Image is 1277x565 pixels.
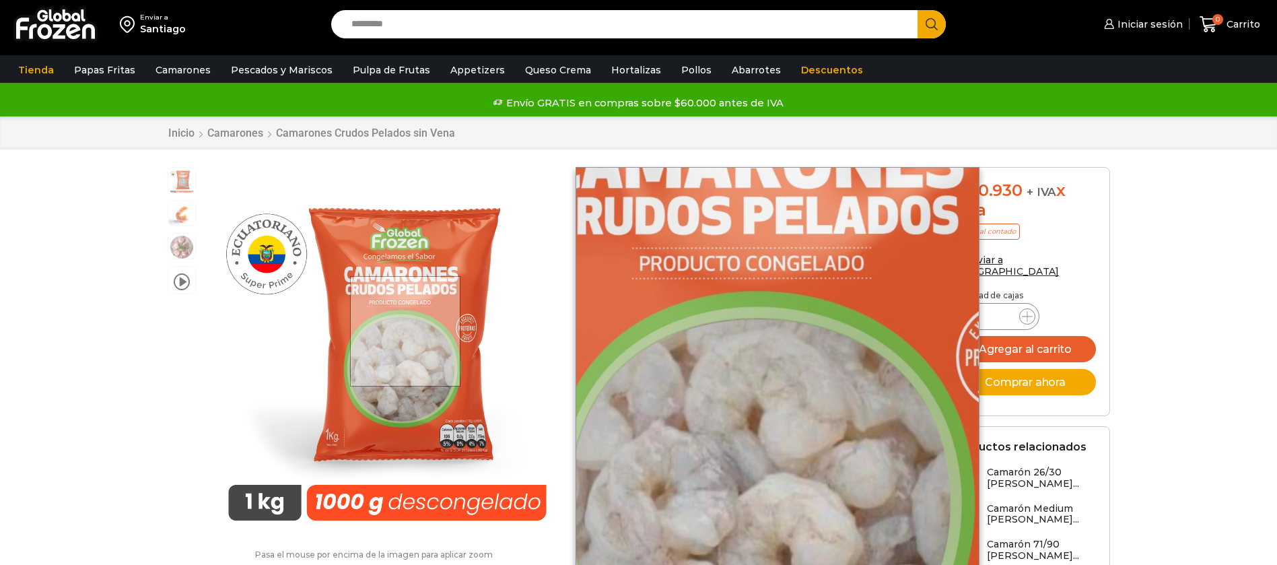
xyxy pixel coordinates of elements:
[952,254,1060,277] a: Enviar a [GEOGRAPHIC_DATA]
[725,57,788,83] a: Abarrotes
[168,168,195,195] span: PM04010013
[952,369,1096,395] button: Comprar ahora
[1196,9,1264,40] a: 0 Carrito
[67,57,142,83] a: Papas Fritas
[168,127,195,139] a: Inicio
[1223,18,1260,31] span: Carrito
[952,467,1096,496] a: Camarón 26/30 [PERSON_NAME]...
[168,234,195,261] span: camarones-2
[605,57,668,83] a: Hortalizas
[140,22,186,36] div: Santiago
[952,440,1086,453] h2: Productos relacionados
[952,503,1096,532] a: Camarón Medium [PERSON_NAME]...
[987,503,1096,526] h3: Camarón Medium [PERSON_NAME]...
[1027,185,1056,199] span: + IVA
[952,336,1096,362] button: Agregar al carrito
[952,224,1020,240] p: Precio al contado
[120,13,140,36] img: address-field-icon.svg
[952,291,1096,300] p: Cantidad de cajas
[1101,11,1183,38] a: Iniciar sesión
[1114,18,1183,31] span: Iniciar sesión
[224,57,339,83] a: Pescados y Mariscos
[275,127,456,139] a: Camarones Crudos Pelados sin Vena
[518,57,598,83] a: Queso Crema
[794,57,870,83] a: Descuentos
[983,307,1008,326] input: Product quantity
[987,539,1096,562] h3: Camarón 71/90 [PERSON_NAME]...
[140,13,186,22] div: Enviar a
[444,57,512,83] a: Appetizers
[952,180,1023,200] bdi: 100.930
[952,181,1096,220] div: x caja
[168,550,581,560] p: Pasa el mouse por encima de la imagen para aplicar zoom
[918,10,946,38] button: Search button
[11,57,61,83] a: Tienda
[987,467,1096,490] h3: Camarón 26/30 [PERSON_NAME]...
[168,201,195,228] span: camaron-sin-cascara
[207,127,264,139] a: Camarones
[675,57,718,83] a: Pollos
[168,127,456,139] nav: Breadcrumb
[1212,14,1223,25] span: 0
[346,57,437,83] a: Pulpa de Frutas
[149,57,217,83] a: Camarones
